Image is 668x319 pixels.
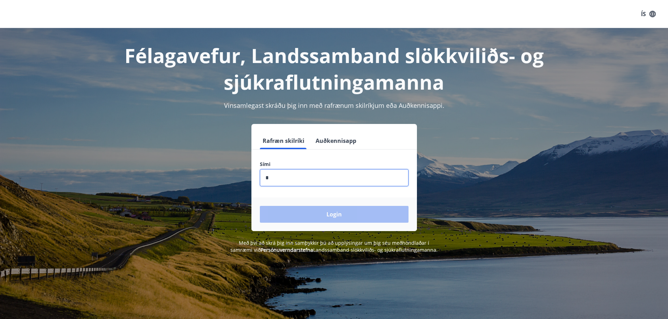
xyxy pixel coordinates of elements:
h1: Félagavefur, Landssamband slökkviliðs- og sjúkraflutningamanna [90,42,578,95]
span: Með því að skrá þig inn samþykkir þú að upplýsingar um þig séu meðhöndlaðar í samræmi við Landssa... [230,240,438,253]
label: Sími [260,161,409,168]
button: ÍS [637,8,660,20]
a: Persónuverndarstefna [261,247,313,253]
button: Rafræn skilríki [260,132,307,149]
button: Auðkennisapp [313,132,359,149]
span: Vinsamlegast skráðu þig inn með rafrænum skilríkjum eða Auðkennisappi. [224,101,444,110]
